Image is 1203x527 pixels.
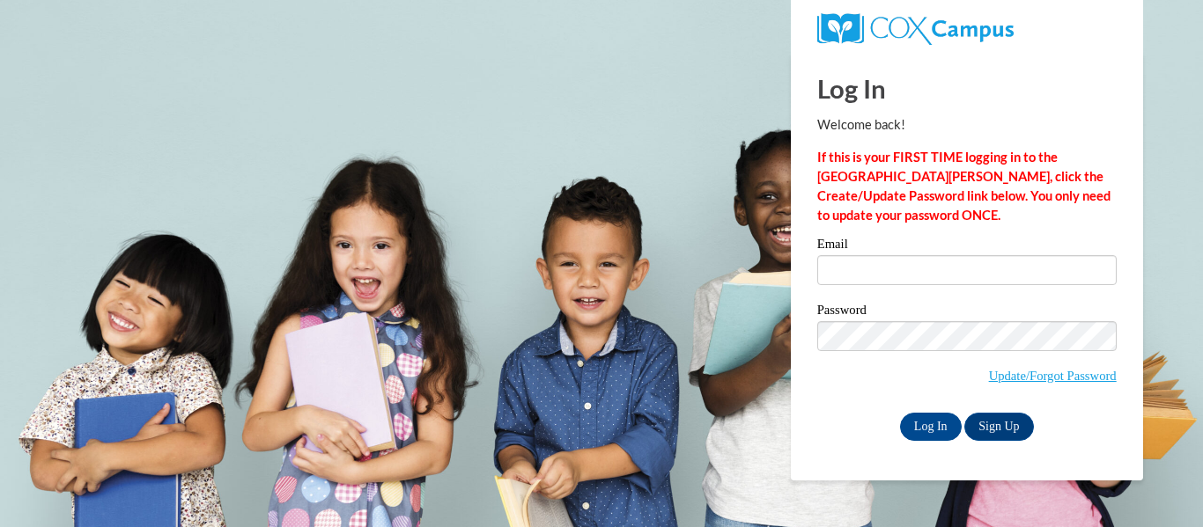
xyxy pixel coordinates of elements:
[964,413,1033,441] a: Sign Up
[817,115,1117,135] p: Welcome back!
[989,369,1117,383] a: Update/Forgot Password
[817,70,1117,106] h1: Log In
[817,20,1014,35] a: COX Campus
[817,13,1014,45] img: COX Campus
[817,304,1117,321] label: Password
[900,413,962,441] input: Log In
[817,150,1111,223] strong: If this is your FIRST TIME logging in to the [GEOGRAPHIC_DATA][PERSON_NAME], click the Create/Upd...
[817,238,1117,255] label: Email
